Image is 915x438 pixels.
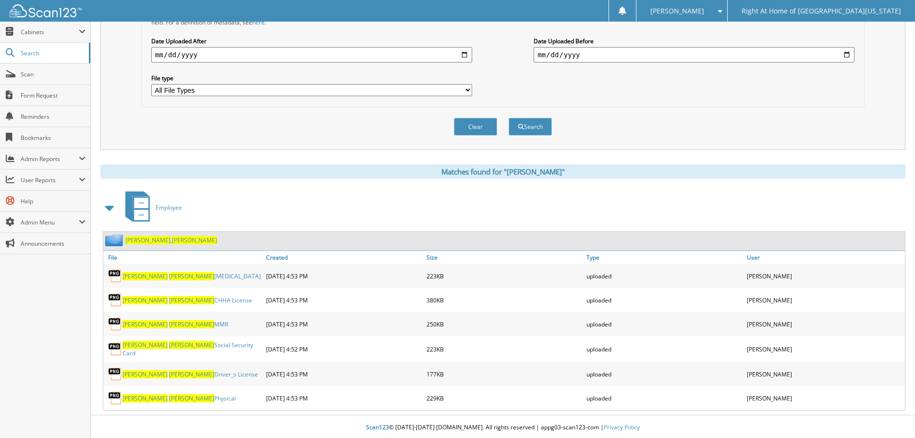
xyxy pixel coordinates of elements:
[151,74,472,82] label: File type
[108,269,122,283] img: PNG.png
[424,290,585,310] div: 380KB
[105,234,125,246] img: folder2.png
[744,314,905,334] div: [PERSON_NAME]
[122,394,168,402] span: [PERSON_NAME]
[584,251,744,264] a: Type
[584,290,744,310] div: uploaded
[151,47,472,63] input: start
[264,251,424,264] a: Created
[122,272,261,280] a: [PERSON_NAME] [PERSON_NAME][MEDICAL_DATA]
[21,239,85,248] span: Announcements
[21,134,85,142] span: Bookmarks
[252,18,265,26] a: here
[122,341,261,357] a: [PERSON_NAME] [PERSON_NAME]Social Security Card
[744,338,905,360] div: [PERSON_NAME]
[584,314,744,334] div: uploaded
[264,388,424,408] div: [DATE] 4:53 PM
[122,296,252,304] a: [PERSON_NAME] [PERSON_NAME]CHHA License
[125,236,171,244] span: [PERSON_NAME]
[264,364,424,384] div: [DATE] 4:53 PM
[454,118,497,136] button: Clear
[584,266,744,286] div: uploaded
[108,367,122,381] img: PNG.png
[21,176,79,184] span: User Reports
[172,236,217,244] span: [PERSON_NAME]
[21,91,85,100] span: Form Request
[21,197,85,205] span: Help
[264,338,424,360] div: [DATE] 4:52 PM
[169,320,214,328] span: [PERSON_NAME]
[424,251,585,264] a: Size
[534,37,854,45] label: Date Uploaded Before
[108,317,122,331] img: PNG.png
[108,342,122,356] img: PNG.png
[21,49,84,57] span: Search
[169,341,214,349] span: [PERSON_NAME]
[584,388,744,408] div: uploaded
[122,394,236,402] a: [PERSON_NAME] [PERSON_NAME]Physical
[10,4,82,17] img: scan123-logo-white.svg
[122,320,228,328] a: [PERSON_NAME] [PERSON_NAME]MMR
[21,218,79,226] span: Admin Menu
[122,341,168,349] span: [PERSON_NAME]
[744,266,905,286] div: [PERSON_NAME]
[424,338,585,360] div: 223KB
[584,364,744,384] div: uploaded
[120,188,182,226] a: Employee
[169,394,214,402] span: [PERSON_NAME]
[122,272,168,280] span: [PERSON_NAME]
[264,266,424,286] div: [DATE] 4:53 PM
[100,164,905,179] div: Matches found for "[PERSON_NAME]"
[366,423,389,431] span: Scan123
[509,118,552,136] button: Search
[744,290,905,310] div: [PERSON_NAME]
[424,266,585,286] div: 223KB
[744,364,905,384] div: [PERSON_NAME]
[424,388,585,408] div: 229KB
[867,392,915,438] iframe: Chat Widget
[169,272,214,280] span: [PERSON_NAME]
[264,290,424,310] div: [DATE] 4:53 PM
[650,8,704,14] span: [PERSON_NAME]
[604,423,640,431] a: Privacy Policy
[21,28,79,36] span: Cabinets
[156,203,182,212] span: Employee
[21,155,79,163] span: Admin Reports
[108,391,122,405] img: PNG.png
[169,370,214,378] span: [PERSON_NAME]
[108,293,122,307] img: PNG.png
[122,296,168,304] span: [PERSON_NAME]
[21,70,85,78] span: Scan
[584,338,744,360] div: uploaded
[424,364,585,384] div: 177KB
[151,37,472,45] label: Date Uploaded After
[424,314,585,334] div: 250KB
[742,8,901,14] span: Right At Home of [GEOGRAPHIC_DATA][US_STATE]
[169,296,214,304] span: [PERSON_NAME]
[122,370,168,378] span: [PERSON_NAME]
[122,320,168,328] span: [PERSON_NAME]
[264,314,424,334] div: [DATE] 4:53 PM
[744,251,905,264] a: User
[122,370,258,378] a: [PERSON_NAME] [PERSON_NAME]Driver_s License
[21,113,85,121] span: Reminders
[125,236,217,244] a: [PERSON_NAME],[PERSON_NAME]
[103,251,264,264] a: File
[534,47,854,63] input: end
[744,388,905,408] div: [PERSON_NAME]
